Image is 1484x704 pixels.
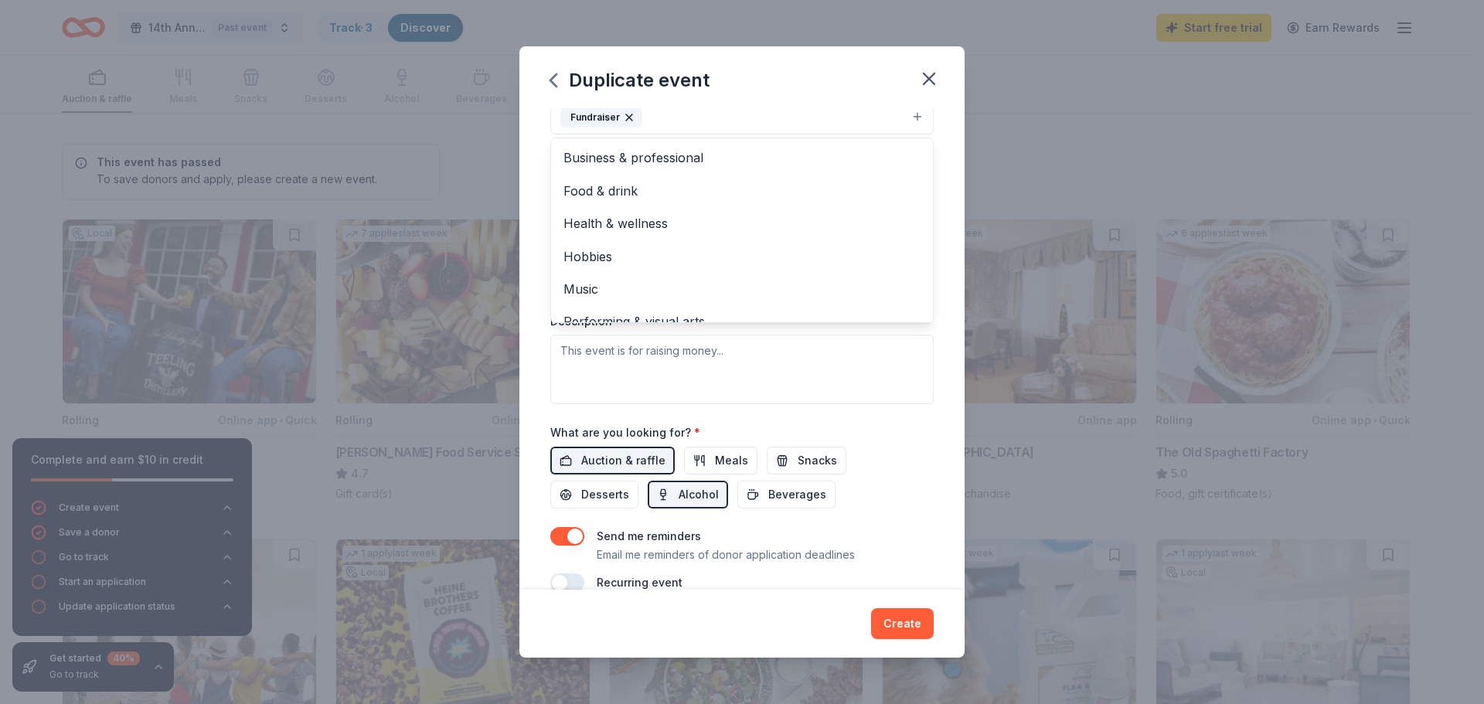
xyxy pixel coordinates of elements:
[550,138,934,323] div: Fundraiser
[563,279,921,299] span: Music
[563,148,921,168] span: Business & professional
[550,100,934,134] button: Fundraiser
[563,311,921,332] span: Performing & visual arts
[563,213,921,233] span: Health & wellness
[563,181,921,201] span: Food & drink
[560,107,642,128] div: Fundraiser
[563,247,921,267] span: Hobbies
